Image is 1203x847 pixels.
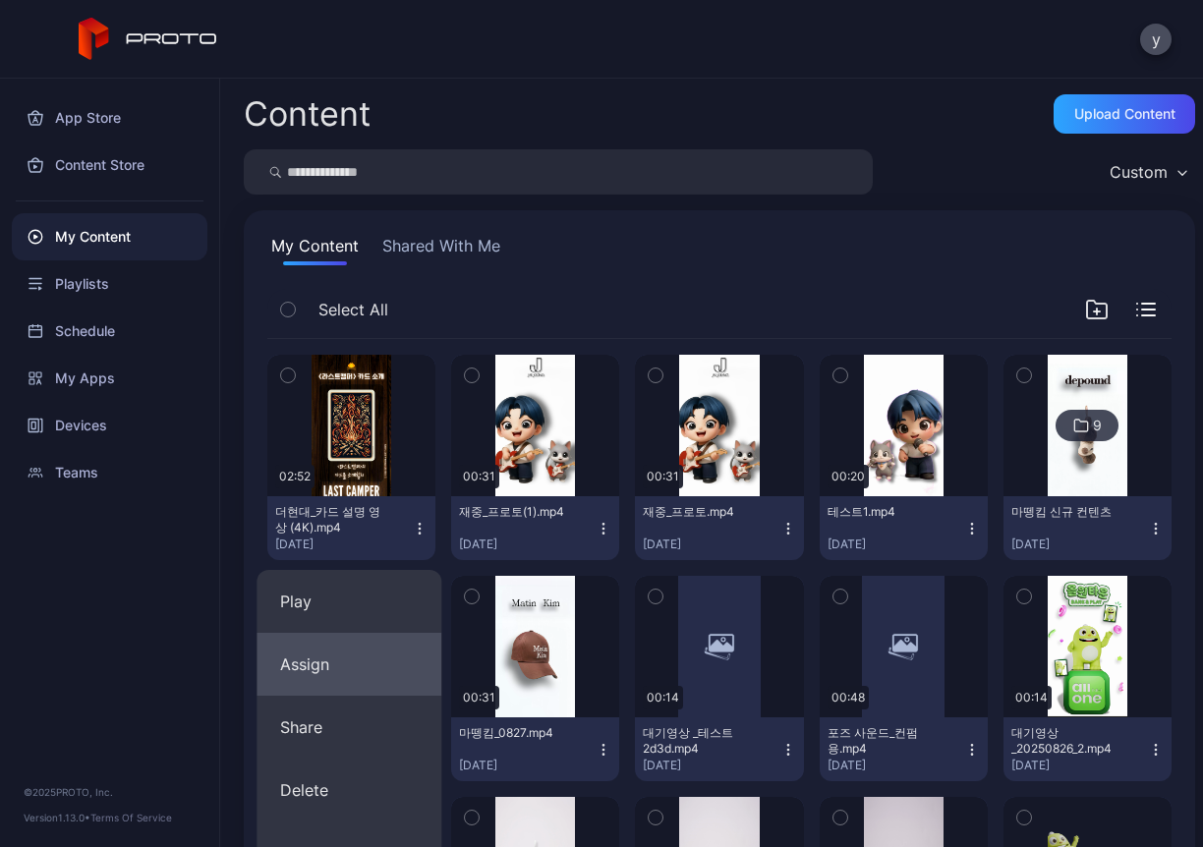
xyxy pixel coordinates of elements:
a: My Apps [12,355,207,402]
div: 재중_프로토.mp4 [643,504,751,520]
button: 테스트1.mp4[DATE] [820,496,988,560]
div: 대기영상 _20250826_2.mp4 [1011,725,1119,757]
div: 마뗑킴 신규 컨텐츠 [1011,504,1119,520]
button: Custom [1100,149,1195,195]
a: App Store [12,94,207,141]
a: Terms Of Service [90,812,172,823]
button: Share [257,696,441,759]
button: y [1140,24,1172,55]
div: © 2025 PROTO, Inc. [24,784,196,800]
div: 9 [1093,417,1102,434]
a: Devices [12,402,207,449]
div: Custom [1110,162,1168,182]
button: 마뗑킴_0827.mp4[DATE] [451,717,619,781]
a: Content Store [12,141,207,189]
a: Schedule [12,308,207,355]
button: 대기영상 _테스트2d3d.mp4[DATE] [635,717,803,781]
span: Version 1.13.0 • [24,812,90,823]
div: 포즈 사운드_컨펌용.mp4 [828,725,936,757]
button: Upload Content [1054,94,1195,134]
button: Play [257,570,441,633]
button: 재중_프로토.mp4[DATE] [635,496,803,560]
div: [DATE] [828,536,964,552]
div: [DATE] [1011,758,1148,773]
span: Select All [318,298,388,321]
div: [DATE] [643,758,779,773]
div: [DATE] [459,758,596,773]
div: 마뗑킴_0827.mp4 [459,725,567,741]
a: My Content [12,213,207,260]
div: [DATE] [643,536,779,552]
a: Teams [12,449,207,496]
button: 포즈 사운드_컨펌용.mp4[DATE] [820,717,988,781]
button: 더현대_카드 설명 영상 (4K).mp4[DATE] [267,496,435,560]
div: Upload Content [1074,106,1175,122]
div: 테스트1.mp4 [828,504,936,520]
div: 재중_프로토(1).mp4 [459,504,567,520]
button: 마뗑킴 신규 컨텐츠[DATE] [1003,496,1172,560]
div: 대기영상 _테스트2d3d.mp4 [643,725,751,757]
button: Delete [257,759,441,821]
div: 더현대_카드 설명 영상 (4K).mp4 [275,504,383,536]
div: [DATE] [828,758,964,773]
button: Assign [257,633,441,696]
button: My Content [267,234,363,265]
div: [DATE] [275,536,412,552]
div: Content [244,97,371,131]
a: Playlists [12,260,207,308]
button: Shared With Me [378,234,504,265]
button: 대기영상 _20250826_2.mp4[DATE] [1003,717,1172,781]
div: [DATE] [459,536,596,552]
button: 재중_프로토(1).mp4[DATE] [451,496,619,560]
div: [DATE] [1011,536,1148,552]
